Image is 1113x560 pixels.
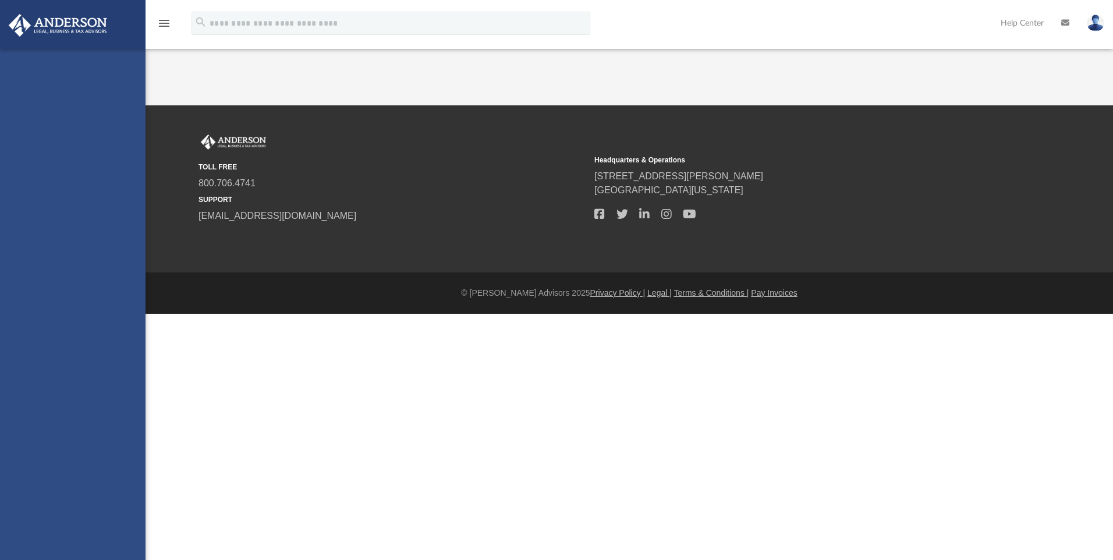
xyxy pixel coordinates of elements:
a: [GEOGRAPHIC_DATA][US_STATE] [594,185,743,195]
a: menu [157,22,171,30]
a: [EMAIL_ADDRESS][DOMAIN_NAME] [199,211,356,221]
a: [STREET_ADDRESS][PERSON_NAME] [594,171,763,181]
a: Privacy Policy | [590,288,646,297]
a: Pay Invoices [751,288,797,297]
a: Terms & Conditions | [674,288,749,297]
small: TOLL FREE [199,162,586,172]
a: Legal | [647,288,672,297]
i: search [194,16,207,29]
small: Headquarters & Operations [594,155,982,165]
img: User Pic [1087,15,1104,31]
small: SUPPORT [199,194,586,205]
a: 800.706.4741 [199,178,256,188]
img: Anderson Advisors Platinum Portal [5,14,111,37]
img: Anderson Advisors Platinum Portal [199,134,268,150]
div: © [PERSON_NAME] Advisors 2025 [146,287,1113,299]
i: menu [157,16,171,30]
